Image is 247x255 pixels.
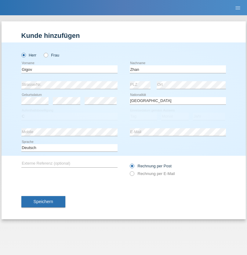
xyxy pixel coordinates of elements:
label: Frau [44,53,59,57]
span: Speichern [34,199,53,204]
button: Speichern [21,196,65,208]
i: menu [235,5,241,11]
input: Rechnung per Post [130,164,134,171]
input: Herr [21,53,25,57]
h1: Kunde hinzufügen [21,32,226,39]
label: Herr [21,53,37,57]
input: Rechnung per E-Mail [130,171,134,179]
label: Rechnung per Post [130,164,172,168]
a: menu [232,6,244,9]
label: Rechnung per E-Mail [130,171,175,176]
input: Frau [44,53,48,57]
